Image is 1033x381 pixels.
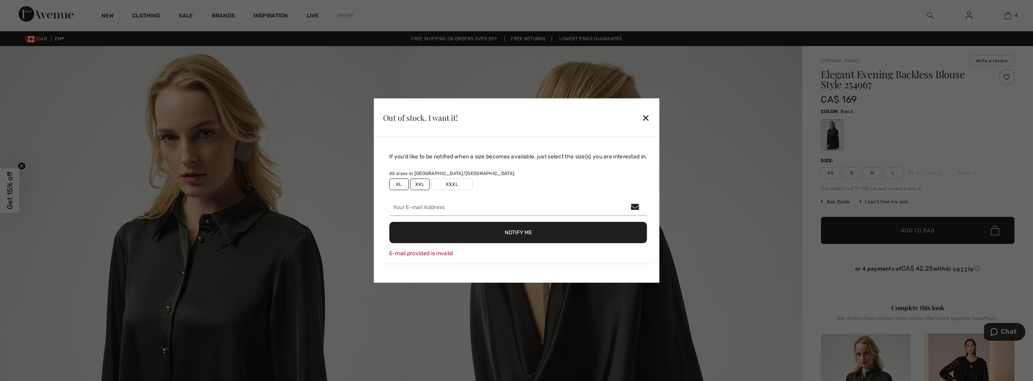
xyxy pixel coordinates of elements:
label: XXXL [431,178,473,190]
div: E-mail provided is invalid [389,249,647,257]
div: All sizes in [GEOGRAPHIC_DATA]/[GEOGRAPHIC_DATA] [389,170,647,177]
div: ✕ [642,110,650,126]
div: Out of stock. I want it! [383,114,458,122]
input: Your E-mail Address [389,199,647,216]
label: XXL [410,178,430,190]
button: Notify Me [389,222,647,243]
span: Chat [17,5,33,12]
label: XL [389,178,409,190]
div: If you'd like to be notified when a size becomes available, just select the size(s) you are inter... [389,153,647,161]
